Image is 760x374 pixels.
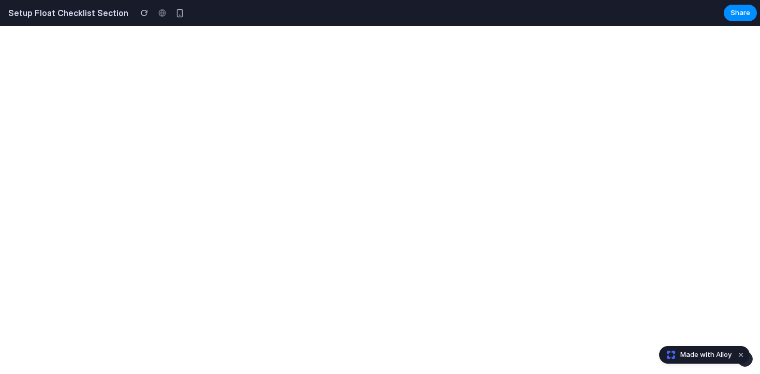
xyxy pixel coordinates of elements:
[724,5,757,21] button: Share
[660,350,733,360] a: Made with Alloy
[4,7,128,19] h2: Setup Float Checklist Section
[680,350,732,360] span: Made with Alloy
[731,8,750,18] span: Share
[735,349,747,361] button: Dismiss watermark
